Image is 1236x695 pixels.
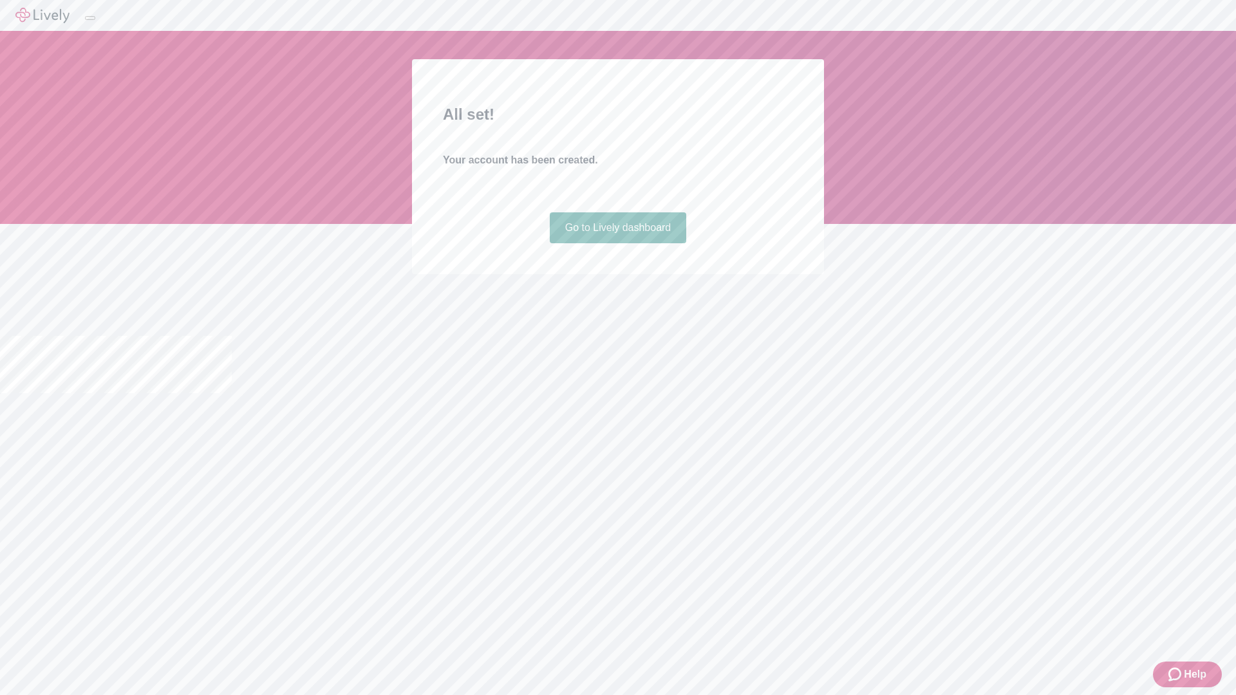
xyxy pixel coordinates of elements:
[1168,667,1184,682] svg: Zendesk support icon
[85,16,95,20] button: Log out
[550,212,687,243] a: Go to Lively dashboard
[443,153,793,168] h4: Your account has been created.
[15,8,70,23] img: Lively
[1184,667,1206,682] span: Help
[1153,662,1222,687] button: Zendesk support iconHelp
[443,103,793,126] h2: All set!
